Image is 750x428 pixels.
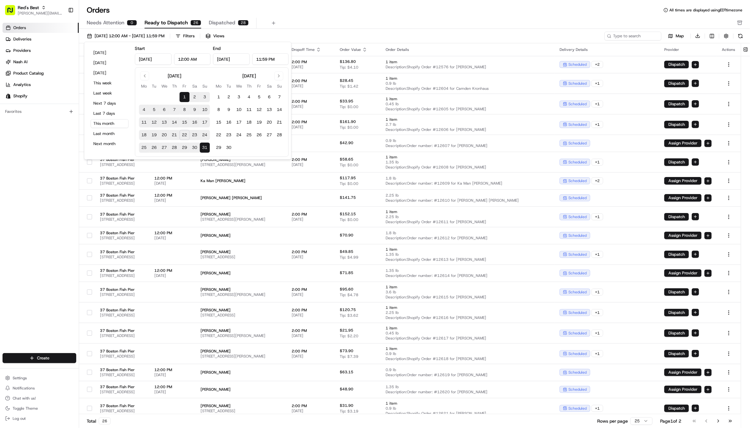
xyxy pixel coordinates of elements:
span: 12:00 PM [155,176,191,181]
span: Description: Shopify Order #12606 for [PERSON_NAME] [386,127,550,132]
button: Dispatch [664,213,689,221]
span: [STREET_ADDRESS] [100,235,145,241]
th: Friday [180,83,190,89]
span: API Documentation [60,142,102,148]
button: 17 [234,117,244,127]
a: Shopify [3,91,79,101]
button: Toggle Theme [3,404,76,413]
button: 27 [264,130,275,140]
span: Description: Shopify Order #12608 for [PERSON_NAME] [386,165,550,170]
span: 1 item [386,117,550,122]
button: Assign Provider [664,386,702,393]
span: 1 item [386,96,550,101]
button: Last month [91,129,129,138]
span: 0.45 lb [386,101,550,107]
button: Go to next month [275,71,283,80]
span: Shopify [13,93,28,99]
button: 9 [190,105,200,115]
th: Saturday [190,83,200,89]
span: scheduled [568,252,587,257]
span: Tip: $0.00 [340,125,358,130]
span: 1.8 lb [386,230,550,235]
span: [PERSON_NAME] [PERSON_NAME] [201,195,282,200]
span: [STREET_ADDRESS] [100,217,145,222]
span: Log out [13,416,26,421]
span: [DATE] [292,83,330,89]
span: [STREET_ADDRESS][PERSON_NAME] [201,217,282,222]
span: Description: Shopify Order #12576 for [PERSON_NAME] [386,64,550,70]
a: Nash AI [3,57,79,67]
button: 20 [159,130,170,140]
label: End [213,46,221,51]
span: $42.90 [340,140,353,145]
span: [PERSON_NAME] [201,233,282,238]
button: 2 [190,92,200,102]
button: 19 [149,130,159,140]
span: Needs Attention [87,19,124,27]
span: [DATE] [155,198,191,203]
button: Red's Best [18,4,39,11]
span: [DATE] [72,98,85,103]
div: Dropoff Time [292,47,330,52]
button: 3 [234,92,244,102]
span: $33.95 [340,99,353,104]
img: Gabrielle LeFevre [6,109,16,119]
span: Description: Order number: #12612 for [PERSON_NAME] [386,235,550,241]
button: 17 [200,117,210,127]
span: Nash AI [13,59,28,65]
span: $152.15 [340,211,356,217]
span: 1.35 lb [386,252,550,257]
span: 12:00 PM [155,230,191,235]
button: 31 [200,143,210,153]
button: 23 [190,130,200,140]
button: 22 [180,130,190,140]
th: Friday [254,83,264,89]
span: scheduled [568,122,587,127]
span: $161.90 [340,119,356,124]
button: Log out [3,414,76,423]
button: Next month [91,139,129,148]
span: Tip: $0.00 [340,162,358,168]
span: Description: Order number: #12609 for Ka Man [PERSON_NAME] [386,181,550,186]
span: Description: Shopify Order #12611 for [PERSON_NAME] [386,219,550,224]
input: Date [135,53,172,65]
img: 8571987876998_91fb9ceb93ad5c398215_72.jpg [13,61,25,72]
button: 8 [214,105,224,115]
th: Monday [139,83,149,89]
label: Start [135,46,145,51]
span: [DATE] [155,235,191,241]
div: Order Details [386,47,550,52]
span: 2:00 PM [292,157,330,162]
button: 25 [244,130,254,140]
button: [DATE] [91,69,129,77]
button: Dispatch [664,100,689,108]
span: $28.45 [340,78,353,83]
span: Wisdom [PERSON_NAME] [20,98,67,103]
button: Assign Provider [664,269,702,277]
div: + 1 [592,101,603,107]
div: + 2 [592,61,603,68]
button: Views [203,32,227,40]
span: [DATE] [292,125,330,130]
span: 37 Boston Fish Pier [100,230,145,235]
button: This week [91,79,129,88]
span: scheduled [568,214,587,219]
input: Type to search [604,32,661,40]
span: Orders [13,25,26,31]
div: 💻 [53,142,59,147]
span: Ka Man [PERSON_NAME] [201,178,282,183]
p: Welcome 👋 [6,26,115,36]
button: See all [98,81,115,89]
button: 21 [275,117,285,127]
span: Pylon [63,157,77,162]
span: [DATE] [292,217,330,222]
span: 2:00 PM [292,212,330,217]
span: Views [213,33,224,39]
img: Nash [6,7,19,19]
button: [PERSON_NAME][EMAIL_ADDRESS][DOMAIN_NAME] [18,11,63,16]
span: 37 Boston Fish Pier [100,249,145,254]
button: 24 [234,130,244,140]
span: [STREET_ADDRESS] [100,162,145,167]
span: [STREET_ADDRESS] [100,181,145,186]
span: 37 Boston Fish Pier [100,193,145,198]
